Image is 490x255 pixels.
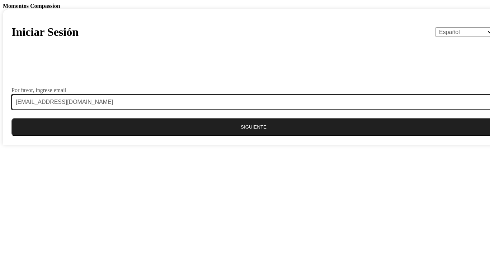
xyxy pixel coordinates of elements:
[11,25,79,39] h1: Iniciar Sesión
[3,3,60,9] b: Momentos Compassion
[11,87,66,93] label: Por favor, ingrese email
